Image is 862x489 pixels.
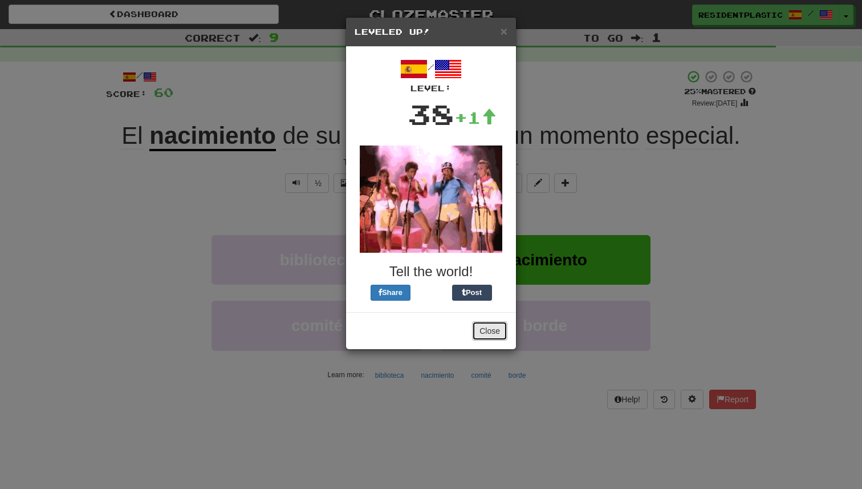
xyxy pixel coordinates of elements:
h3: Tell the world! [355,264,507,279]
div: / [355,55,507,94]
iframe: X Post Button [410,285,452,301]
div: Level: [355,83,507,94]
div: 38 [408,94,454,134]
button: Share [371,285,410,301]
h5: Leveled Up! [355,26,507,38]
span: × [501,25,507,38]
button: Close [472,321,507,341]
img: dancing-0d422d2bf4134a41bd870944a7e477a280a918d08b0375f72831dcce4ed6eb41.gif [360,146,502,253]
button: Post [452,285,492,301]
div: +1 [454,106,497,129]
button: Close [501,25,507,37]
